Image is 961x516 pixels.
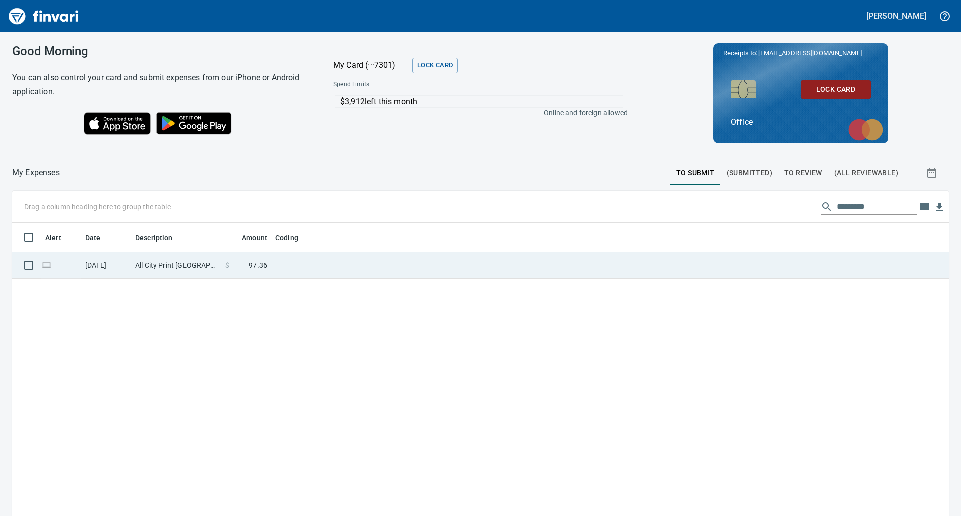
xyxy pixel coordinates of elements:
[242,232,267,244] span: Amount
[809,83,863,96] span: Lock Card
[12,44,308,58] h3: Good Morning
[843,114,888,146] img: mastercard.svg
[864,8,929,24] button: [PERSON_NAME]
[81,252,131,279] td: [DATE]
[333,59,408,71] p: My Card (···7301)
[249,260,267,270] span: 97.36
[151,107,237,140] img: Get it on Google Play
[84,112,151,135] img: Download on the App Store
[340,96,623,108] p: $3,912 left this month
[784,167,822,179] span: To Review
[45,232,61,244] span: Alert
[6,4,81,28] img: Finvari
[932,200,947,215] button: Download Table
[917,199,932,214] button: Choose columns to display
[412,58,458,73] button: Lock Card
[731,116,871,128] p: Office
[866,11,926,21] h5: [PERSON_NAME]
[801,80,871,99] button: Lock Card
[12,167,60,179] nav: breadcrumb
[229,232,267,244] span: Amount
[917,161,949,185] button: Show transactions within a particular date range
[45,232,74,244] span: Alert
[85,232,101,244] span: Date
[131,252,221,279] td: All City Print [GEOGRAPHIC_DATA] [GEOGRAPHIC_DATA]
[12,167,60,179] p: My Expenses
[417,60,453,71] span: Lock Card
[676,167,715,179] span: To Submit
[85,232,114,244] span: Date
[723,48,878,58] p: Receipts to:
[834,167,898,179] span: (All Reviewable)
[727,167,772,179] span: (Submitted)
[24,202,171,212] p: Drag a column heading here to group the table
[757,48,862,58] span: [EMAIL_ADDRESS][DOMAIN_NAME]
[225,260,229,270] span: $
[41,262,52,268] span: Online transaction
[135,232,186,244] span: Description
[325,108,628,118] p: Online and foreign allowed
[12,71,308,99] h6: You can also control your card and submit expenses from our iPhone or Android application.
[275,232,298,244] span: Coding
[333,80,498,90] span: Spend Limits
[135,232,173,244] span: Description
[275,232,311,244] span: Coding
